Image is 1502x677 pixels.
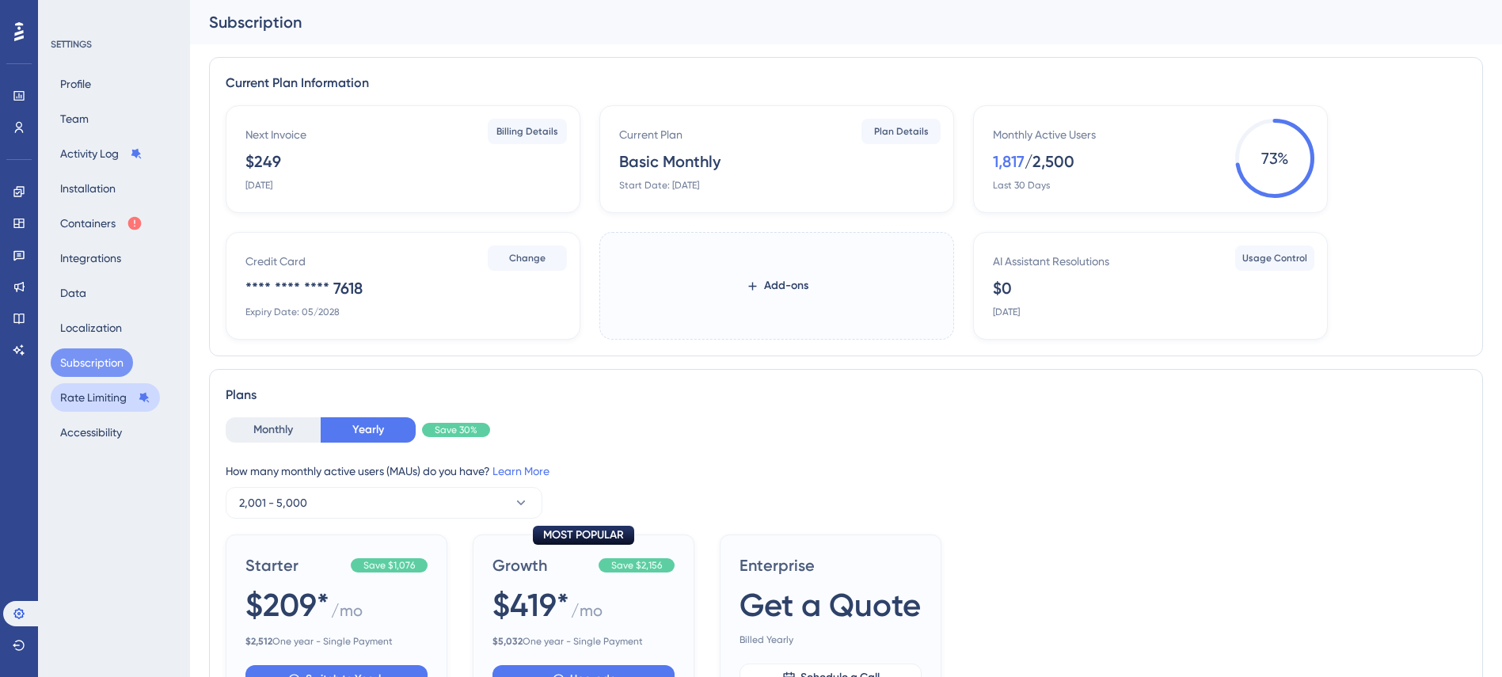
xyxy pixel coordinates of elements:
[740,583,921,627] span: Get a Quote
[51,70,101,98] button: Profile
[993,179,1050,192] div: Last 30 Days
[245,306,340,318] div: Expiry Date: 05/2028
[619,179,699,192] div: Start Date: [DATE]
[492,636,523,647] b: $ 5,032
[1242,252,1307,264] span: Usage Control
[51,279,96,307] button: Data
[321,417,416,443] button: Yearly
[619,125,683,144] div: Current Plan
[496,125,558,138] span: Billing Details
[721,272,834,300] button: Add-ons
[245,150,281,173] div: $249
[245,125,306,144] div: Next Invoice
[239,493,307,512] span: 2,001 - 5,000
[993,150,1025,173] div: 1,817
[740,633,922,646] span: Billed Yearly
[435,424,477,436] span: Save 30%
[764,276,808,295] span: Add-ons
[51,209,152,238] button: Containers
[492,465,549,477] a: Learn More
[993,252,1109,271] div: AI Assistant Resolutions
[492,554,592,576] span: Growth
[226,74,1466,93] div: Current Plan Information
[1025,150,1074,173] div: / 2,500
[993,306,1020,318] div: [DATE]
[245,554,344,576] span: Starter
[492,583,569,627] span: $419*
[509,252,546,264] span: Change
[492,635,675,648] span: One year - Single Payment
[51,348,133,377] button: Subscription
[51,105,98,133] button: Team
[874,125,929,138] span: Plan Details
[1235,245,1314,271] button: Usage Control
[245,636,272,647] b: $ 2,512
[51,174,125,203] button: Installation
[619,150,721,173] div: Basic Monthly
[488,245,567,271] button: Change
[226,386,1466,405] div: Plans
[363,559,415,572] span: Save $1,076
[226,417,321,443] button: Monthly
[331,599,363,629] span: / mo
[533,526,634,545] div: MOST POPULAR
[993,277,1012,299] div: $0
[51,314,131,342] button: Localization
[245,583,329,627] span: $209*
[488,119,567,144] button: Billing Details
[51,38,179,51] div: SETTINGS
[740,554,922,576] span: Enterprise
[51,383,160,412] button: Rate Limiting
[226,462,1466,481] div: How many monthly active users (MAUs) do you have?
[51,244,131,272] button: Integrations
[245,252,306,271] div: Credit Card
[861,119,941,144] button: Plan Details
[51,418,131,447] button: Accessibility
[245,635,428,648] span: One year - Single Payment
[245,179,272,192] div: [DATE]
[226,487,542,519] button: 2,001 - 5,000
[993,125,1096,144] div: Monthly Active Users
[209,11,1443,33] div: Subscription
[1235,119,1314,198] span: 73 %
[51,139,152,168] button: Activity Log
[571,599,603,629] span: / mo
[611,559,662,572] span: Save $2,156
